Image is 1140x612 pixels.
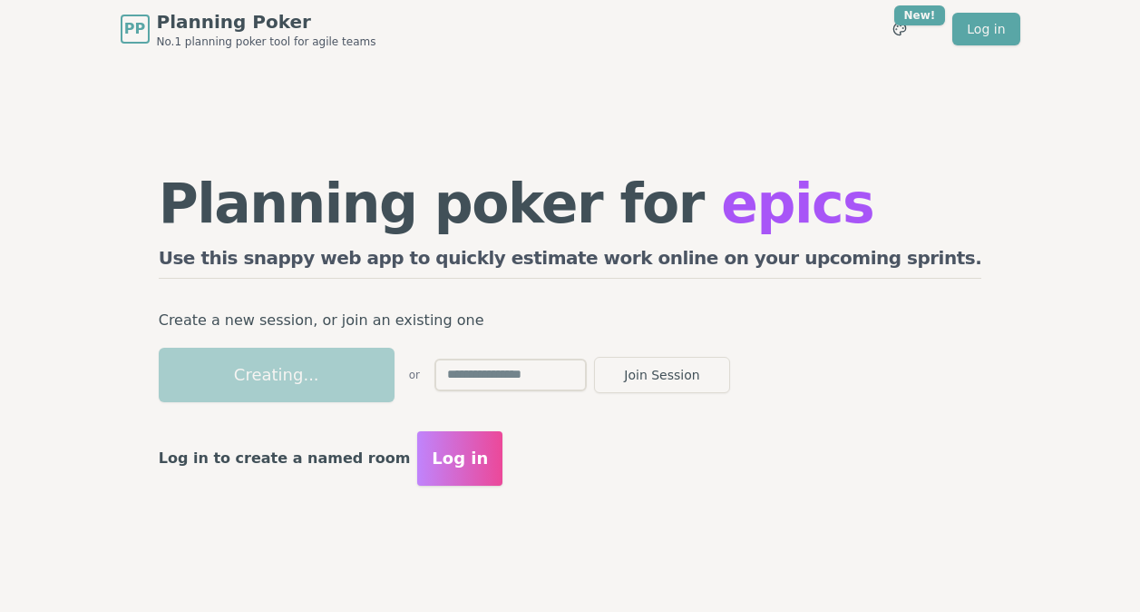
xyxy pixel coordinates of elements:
p: Log in to create a named room [159,446,411,471]
span: No.1 planning poker tool for agile teams [157,35,376,49]
span: PP [124,18,145,40]
button: Log in [417,431,502,486]
button: New! [883,13,916,45]
span: or [409,368,420,382]
h1: Planning poker for [159,176,982,231]
a: Log in [952,13,1019,45]
h2: Use this snappy web app to quickly estimate work online on your upcoming sprints. [159,245,982,279]
p: Create a new session, or join an existing one [159,308,982,333]
div: New! [894,5,946,25]
span: Log in [432,446,488,471]
button: Join Session [594,357,730,393]
span: epics [721,172,873,235]
span: Planning Poker [157,9,376,35]
a: PPPlanning PokerNo.1 planning poker tool for agile teams [121,9,376,49]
